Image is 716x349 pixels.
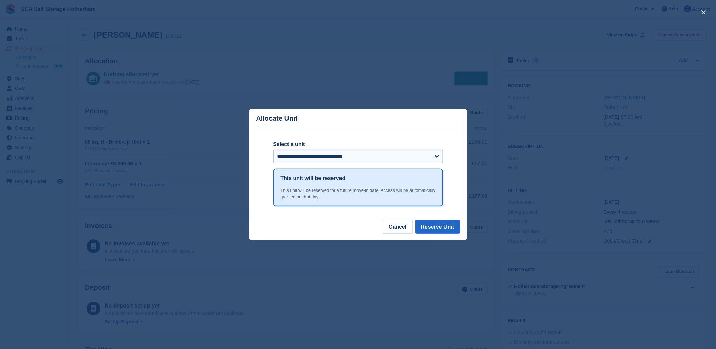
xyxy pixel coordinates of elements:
[698,7,709,18] button: close
[281,174,346,182] h1: This unit will be reserved
[415,220,460,234] button: Reserve Unit
[281,187,436,200] div: This unit will be reserved for a future move-in date. Access will be automatically granted on tha...
[256,115,298,122] p: Allocate Unit
[383,220,412,234] button: Cancel
[273,140,443,148] label: Select a unit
